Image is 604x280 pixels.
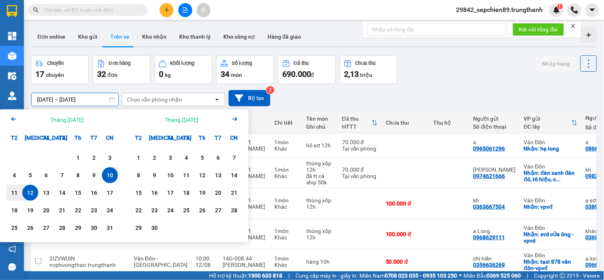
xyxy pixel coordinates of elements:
[102,202,118,218] div: Choose Chủ Nhật, tháng 08 24 2025. It's available.
[524,204,578,210] div: Nhận: vpvđ
[54,167,70,183] div: Choose Thứ Năm, tháng 08 7 2025. It's available.
[72,223,84,233] div: 29
[70,167,86,183] div: Choose Thứ Sáu, tháng 08 8 2025. It's available.
[459,274,462,277] span: ⚪️
[47,61,64,66] div: Chuyến
[164,7,170,13] span: plus
[93,55,151,84] button: Đơn hàng32đơn
[102,185,118,201] div: Choose Chủ Nhật, tháng 08 17 2025. It's available.
[97,69,106,79] span: 32
[9,223,20,233] div: 25
[524,231,578,244] div: Nhận: svd cửa ông -vpvd
[559,4,561,9] span: 1
[102,130,118,146] div: CN
[31,55,89,84] button: Chuyến17chuyến
[162,150,178,166] div: Choose Thứ Tư, tháng 09 3 2025. It's available.
[229,188,240,198] div: 21
[261,27,307,46] button: Hàng đã giao
[181,188,192,198] div: 18
[86,185,102,201] div: Choose Thứ Bảy, tháng 08 16 2025. It's available.
[133,206,144,215] div: 22
[25,206,36,215] div: 19
[197,153,208,163] div: 5
[197,206,208,215] div: 26
[178,185,194,201] div: Choose Thứ Năm, tháng 09 18 2025. It's available.
[524,116,571,122] div: VP gửi
[226,130,242,146] div: CN
[282,69,311,79] span: 690.000
[178,167,194,183] div: Choose Thứ Năm, tháng 09 11 2025. It's available.
[519,25,558,34] span: Kết nối tổng đài
[22,202,38,218] div: Choose Thứ Ba, tháng 08 19 2025. It's available.
[274,228,298,234] div: 1 món
[173,27,217,46] button: Kho thanh lý
[88,223,100,233] div: 30
[524,252,578,258] div: Vân Đồn
[229,206,240,215] div: 28
[25,223,36,233] div: 26
[131,150,147,166] div: Choose Thứ Hai, tháng 09 1 2025. It's available.
[149,170,160,180] div: 9
[102,150,118,166] div: Choose Chủ Nhật, tháng 08 3 2025. It's available.
[473,166,516,173] div: c giang
[147,130,162,146] div: [MEDICAL_DATA]
[9,206,20,215] div: 18
[274,197,298,204] div: 1 món
[450,5,549,15] span: 29842_sepchien89.trungthanh
[274,145,298,152] div: Khác
[306,197,334,210] div: thùng xốp 12h
[70,150,86,166] div: Choose Thứ Sáu, tháng 08 1 2025. It's available.
[162,185,178,201] div: Choose Thứ Tư, tháng 09 17 2025. It's available.
[524,197,578,204] div: Vân Đồn
[221,69,229,79] span: 34
[70,220,86,236] div: Choose Thứ Sáu, tháng 08 29 2025. It's available.
[41,170,52,180] div: 6
[133,188,144,198] div: 15
[86,167,102,183] div: Choose Thứ Bảy, tháng 08 9 2025. It's available.
[22,220,38,236] div: Choose Thứ Ba, tháng 08 26 2025. It's available.
[33,7,39,13] span: search
[41,206,52,215] div: 20
[473,145,505,152] div: 0965061296
[104,223,115,233] div: 31
[223,255,266,262] div: 14G-008.44
[6,202,22,218] div: Choose Thứ Hai, tháng 08 18 2025. It's available.
[131,202,147,218] div: Choose Thứ Hai, tháng 09 22 2025. It's available.
[7,5,17,17] img: logo-vxr
[473,197,516,204] div: kh
[104,206,115,215] div: 24
[306,173,334,186] div: đã tt cả ship 50k
[231,72,242,78] span: món
[147,167,162,183] div: Choose Thứ Ba, tháng 09 9 2025. It's available.
[338,112,382,133] th: Toggle SortBy
[22,130,38,146] div: [MEDICAL_DATA]
[216,55,274,84] button: Số lượng34món
[585,3,599,17] button: caret-down
[487,272,521,279] strong: 0369 525 060
[210,150,226,166] div: Choose Thứ Bảy, tháng 09 6 2025. It's available.
[6,185,22,201] div: Choose Thứ Hai, tháng 08 11 2025. It's available.
[133,223,144,233] div: 29
[149,153,160,163] div: 2
[133,153,144,163] div: 1
[197,170,208,180] div: 12
[473,234,505,241] div: 0968629111
[386,119,426,126] div: Chưa thu
[230,114,240,124] svg: Arrow Right
[165,72,171,78] span: kg
[86,202,102,218] div: Choose Thứ Bảy, tháng 08 23 2025. It's available.
[194,167,210,183] div: Choose Thứ Sáu, tháng 09 12 2025. It's available.
[274,255,298,262] div: 1 món
[232,61,252,66] div: Số lượng
[248,272,282,279] strong: 1900 633 818
[360,271,457,280] span: Miền Nam
[342,145,378,152] div: Tại văn phòng
[127,96,182,104] div: Chọn văn phòng nhận
[195,262,215,268] div: 12/08
[70,130,86,146] div: T6
[9,114,18,124] svg: Arrow Left
[473,262,505,268] div: 0356636269
[201,7,206,13] span: aim
[38,130,54,146] div: T4
[102,220,118,236] div: Choose Chủ Nhật, tháng 08 31 2025. It's available.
